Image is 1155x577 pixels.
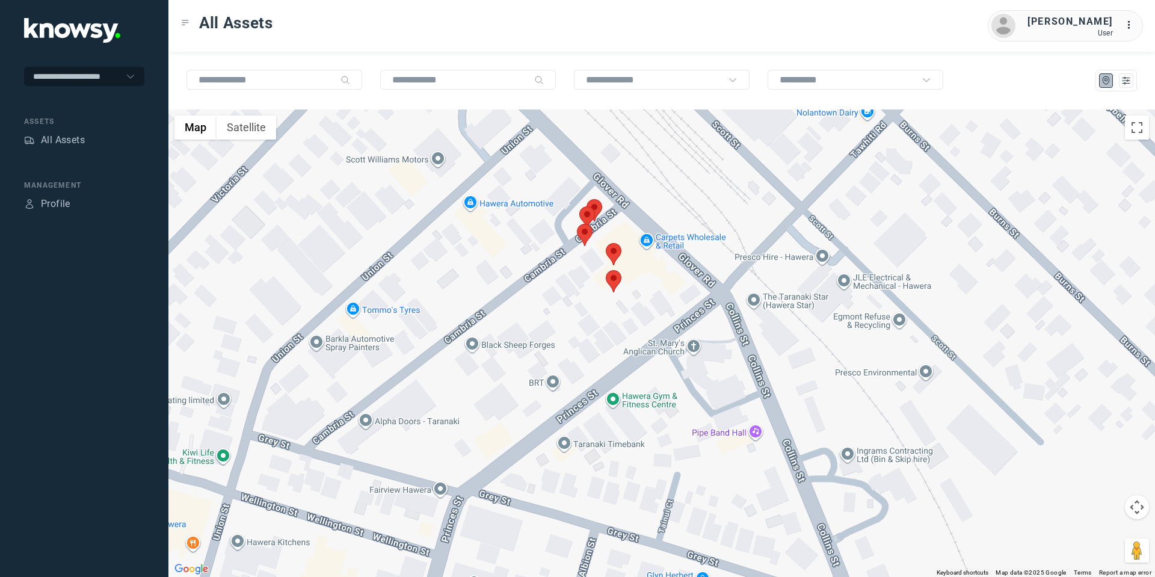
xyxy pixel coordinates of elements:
[41,133,85,147] div: All Assets
[199,12,273,34] span: All Assets
[1027,14,1113,29] div: [PERSON_NAME]
[1126,20,1138,29] tspan: ...
[171,561,211,577] a: Open this area in Google Maps (opens a new window)
[937,569,988,577] button: Keyboard shortcuts
[1121,75,1132,86] div: List
[1125,116,1149,140] button: Toggle fullscreen view
[340,75,350,85] div: Search
[1125,18,1139,32] div: :
[1125,495,1149,519] button: Map camera controls
[24,18,120,43] img: Application Logo
[1074,569,1092,576] a: Terms (opens in new tab)
[24,199,35,209] div: Profile
[24,116,144,127] div: Assets
[41,197,70,211] div: Profile
[24,133,85,147] a: AssetsAll Assets
[24,197,70,211] a: ProfileProfile
[534,75,544,85] div: Search
[1125,18,1139,34] div: :
[181,19,189,27] div: Toggle Menu
[171,561,211,577] img: Google
[1027,29,1113,37] div: User
[1125,538,1149,563] button: Drag Pegman onto the map to open Street View
[217,116,276,140] button: Show satellite imagery
[24,180,144,191] div: Management
[1099,569,1151,576] a: Report a map error
[174,116,217,140] button: Show street map
[991,14,1015,38] img: avatar.png
[24,135,35,146] div: Assets
[1101,75,1112,86] div: Map
[996,569,1066,576] span: Map data ©2025 Google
